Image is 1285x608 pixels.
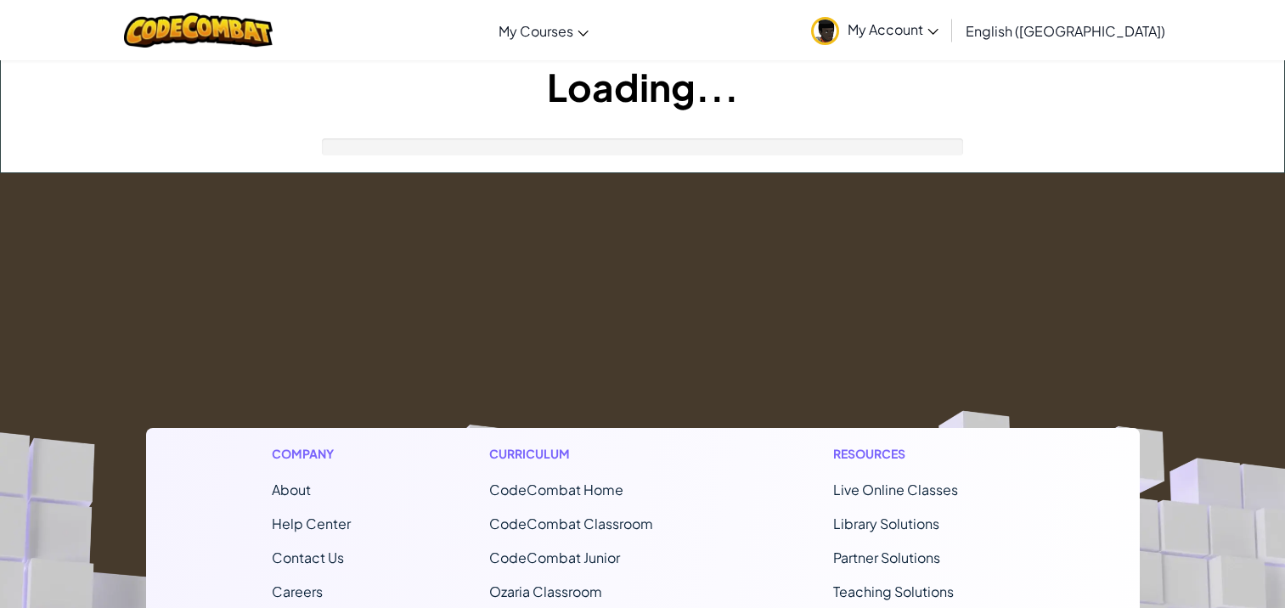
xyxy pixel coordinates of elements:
a: Library Solutions [833,515,939,532]
a: CodeCombat Junior [489,549,620,566]
span: My Courses [499,22,573,40]
a: Help Center [272,515,351,532]
a: Careers [272,583,323,600]
h1: Company [272,445,351,463]
a: CodeCombat Classroom [489,515,653,532]
a: About [272,481,311,498]
a: Live Online Classes [833,481,958,498]
img: avatar [811,17,839,45]
span: My Account [848,20,938,38]
a: Teaching Solutions [833,583,954,600]
a: Ozaria Classroom [489,583,602,600]
a: English ([GEOGRAPHIC_DATA]) [957,8,1174,53]
a: My Courses [490,8,597,53]
span: English ([GEOGRAPHIC_DATA]) [966,22,1165,40]
h1: Curriculum [489,445,695,463]
img: CodeCombat logo [124,13,273,48]
span: Contact Us [272,549,344,566]
h1: Loading... [1,60,1284,113]
a: Partner Solutions [833,549,940,566]
span: CodeCombat Home [489,481,623,498]
h1: Resources [833,445,1014,463]
a: My Account [803,3,947,57]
